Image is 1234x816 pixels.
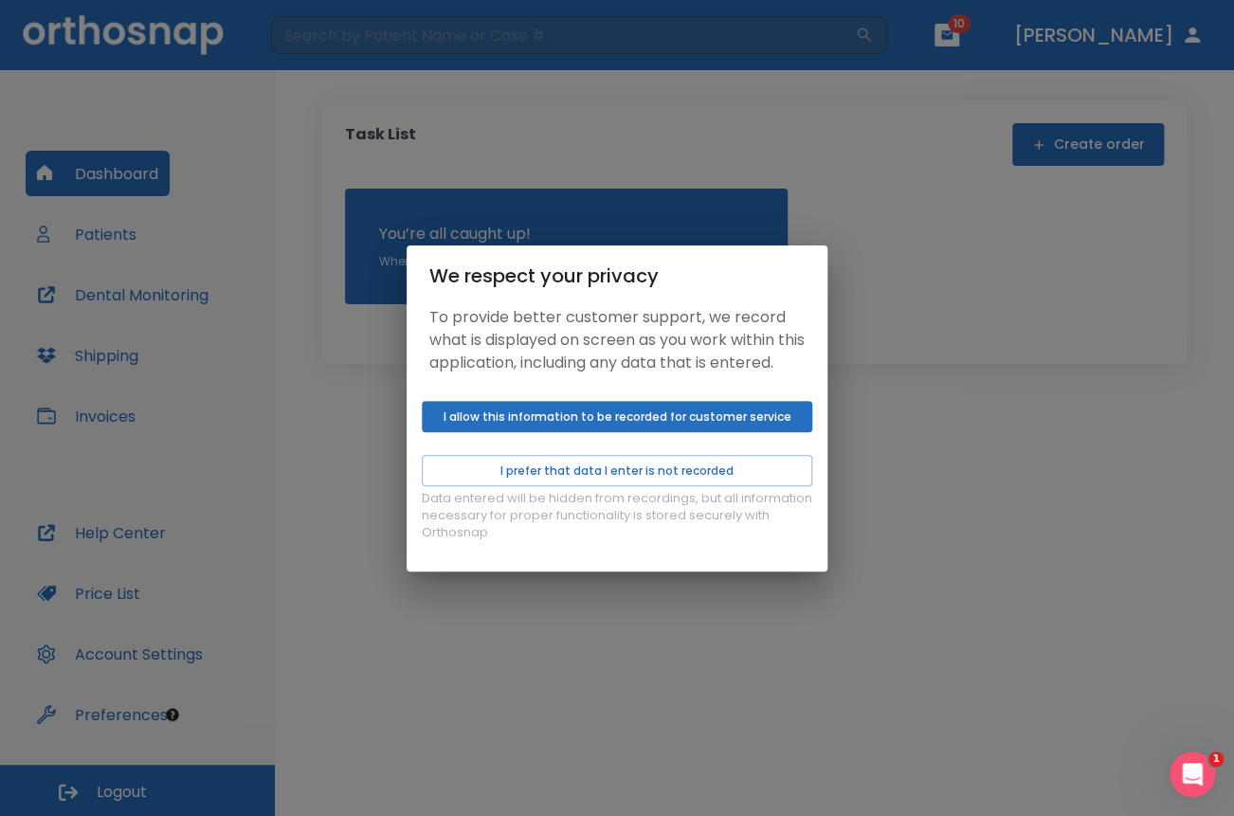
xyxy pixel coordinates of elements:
[1170,752,1215,797] iframe: Intercom live chat
[429,306,805,374] p: To provide better customer support, we record what is displayed on screen as you work within this...
[1208,752,1224,767] span: 1
[422,455,812,486] button: I prefer that data I enter is not recorded
[422,401,812,432] button: I allow this information to be recorded for customer service
[422,490,812,541] p: Data entered will be hidden from recordings, but all information necessary for proper functionali...
[429,261,805,291] div: We respect your privacy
